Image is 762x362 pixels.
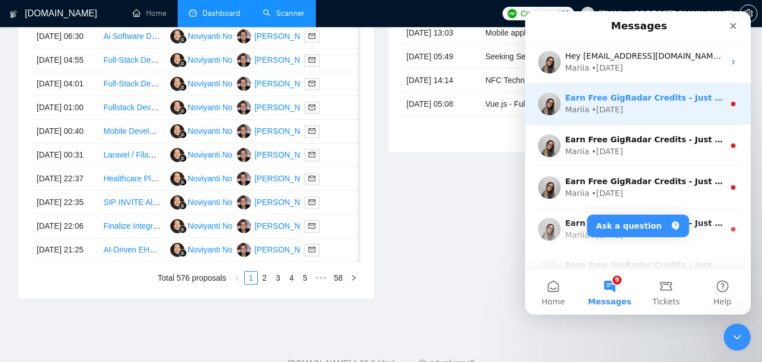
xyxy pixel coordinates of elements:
[103,55,381,64] a: Full-Stack Dev Needed: React Native/Flutter App with Scraping & Subscriptions
[133,8,166,18] a: homeHome
[103,32,225,41] a: Ai Software Development - Fitness
[170,150,255,159] a: NNNoviyanti Noviyanti
[99,96,165,120] td: Fullstack Developer
[103,245,254,254] a: AI-Driven EHR SaaS Product Development
[170,31,255,40] a: NNNoviyanti Noviyanti
[254,172,319,185] div: [PERSON_NAME]
[170,172,184,186] img: NN
[188,149,255,161] div: Noviyanti Noviyanti
[170,197,255,206] a: NNNoviyanti Noviyanti
[245,272,257,284] a: 1
[99,143,165,167] td: Laravel / Filament PHP 3 developer needed ongoing project development
[32,215,99,238] td: [DATE] 22:06
[170,77,184,91] img: NN
[486,28,588,37] a: Mobile application refactoring
[99,25,165,49] td: Ai Software Development - Fitness
[170,102,255,111] a: NNNoviyanti Noviyanti
[254,77,319,90] div: [PERSON_NAME]
[347,271,360,285] li: Next Page
[237,245,319,254] a: YS[PERSON_NAME]
[32,96,99,120] td: [DATE] 01:00
[237,77,251,91] img: YS
[179,59,187,67] img: gigradar-bm.png
[254,125,319,137] div: [PERSON_NAME]
[521,7,554,20] span: Connects:
[170,243,184,257] img: NN
[309,56,315,63] span: mail
[237,219,251,233] img: YS
[32,49,99,72] td: [DATE] 04:55
[170,195,184,210] img: NN
[330,271,347,285] li: 58
[309,151,315,158] span: mail
[188,125,255,137] div: Noviyanti Noviyanti
[103,221,393,230] a: Finalize Integration for WhatsApp AI SaaS (Botmind – Firebase + Botpress + GCP)
[254,243,319,256] div: [PERSON_NAME]
[309,104,315,111] span: mail
[32,143,99,167] td: [DATE] 00:31
[179,83,187,91] img: gigradar-bm.png
[99,72,165,96] td: Full-Stack Developer Needed for Prototype App Development
[739,9,757,18] a: setting
[99,215,165,238] td: Finalize Integration for WhatsApp AI SaaS (Botmind – Firebase + Botpress + GCP)
[258,272,271,284] a: 2
[103,103,173,112] a: Fullstack Developer
[331,272,346,284] a: 58
[170,55,255,64] a: NNNoviyanti Noviyanti
[179,178,187,186] img: gigradar-bm.png
[312,271,330,285] li: Next 5 Pages
[32,167,99,191] td: [DATE] 22:37
[309,223,315,229] span: mail
[179,202,187,210] img: gigradar-bm.png
[298,271,312,285] li: 5
[237,31,319,40] a: YS[PERSON_NAME]
[32,238,99,262] td: [DATE] 21:25
[170,148,184,162] img: NN
[103,79,318,88] a: Full-Stack Developer Needed for Prototype App Development
[237,243,251,257] img: YS
[179,225,187,233] img: gigradar-bm.png
[188,54,255,66] div: Noviyanti Noviyanti
[231,271,244,285] button: left
[254,101,319,114] div: [PERSON_NAME]
[32,120,99,143] td: [DATE] 00:40
[10,5,17,23] img: logo
[170,173,255,182] a: NNNoviyanti Noviyanti
[508,9,517,18] img: upwork-logo.png
[170,126,255,135] a: NNNoviyanti Noviyanti
[486,99,587,108] a: Vue.js - Full Stack Developer
[237,150,319,159] a: YS[PERSON_NAME]
[402,92,481,116] td: [DATE] 05:08
[402,45,481,68] td: [DATE] 05:49
[202,8,240,18] span: Dashboard
[170,221,255,230] a: NNNoviyanti Noviyanti
[99,167,165,191] td: Healthcare Platform Development
[237,101,251,115] img: YS
[188,172,255,185] div: Noviyanti Noviyanti
[179,130,187,138] img: gigradar-bm.png
[32,191,99,215] td: [DATE] 22:35
[481,92,560,116] td: Vue.js - Full Stack Developer
[188,30,255,42] div: Noviyanti Noviyanti
[32,72,99,96] td: [DATE] 04:01
[103,127,325,136] a: Mobile Developer (React Native or Flutter) for Fitness MVP app
[179,154,187,162] img: gigradar-bm.png
[103,198,239,207] a: SIP INVITE Alert System Development
[237,124,251,138] img: YS
[189,9,197,17] span: dashboard
[402,68,481,92] td: [DATE] 14:14
[237,126,319,135] a: YS[PERSON_NAME]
